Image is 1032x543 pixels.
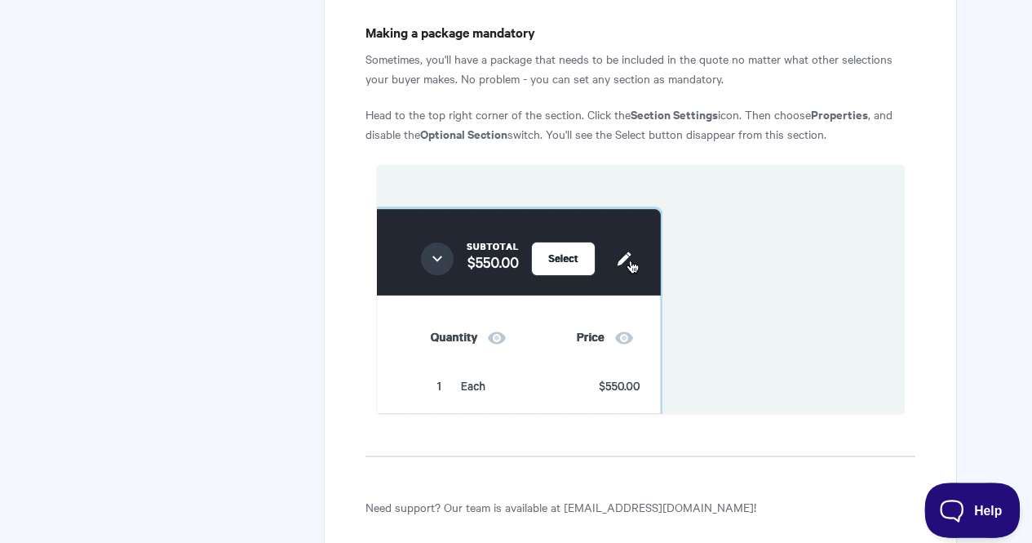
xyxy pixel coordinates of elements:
[631,105,718,122] strong: Section Settings
[365,105,915,144] p: Head to the top right corner of the section. Click the icon. Then choose , and disable the switch...
[924,483,1021,538] iframe: Toggle Customer Support
[365,22,915,42] h4: Making a package mandatory
[365,49,915,88] p: Sometimes, you'll have a package that needs to be included in the quote no matter what other sele...
[420,125,507,142] strong: Optional Section
[811,105,868,122] strong: Properties
[365,497,915,517] p: Need support? Our team is available at [EMAIL_ADDRESS][DOMAIN_NAME]!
